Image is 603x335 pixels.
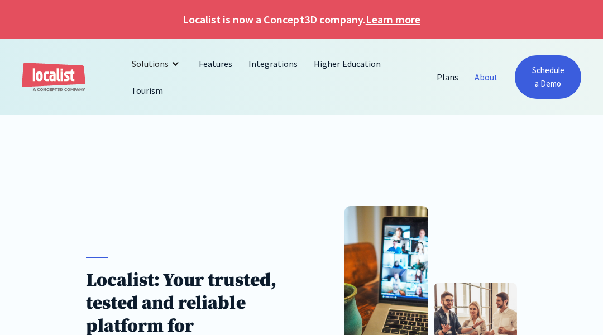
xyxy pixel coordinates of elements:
a: home [22,63,85,92]
a: Learn more [366,11,420,28]
a: Features [191,50,241,77]
div: Solutions [132,57,169,70]
div: Solutions [123,50,191,77]
a: Higher Education [306,50,389,77]
a: Tourism [123,77,171,104]
a: Schedule a Demo [515,55,581,99]
a: Plans [429,64,467,90]
a: Integrations [241,50,306,77]
a: About [467,64,506,90]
